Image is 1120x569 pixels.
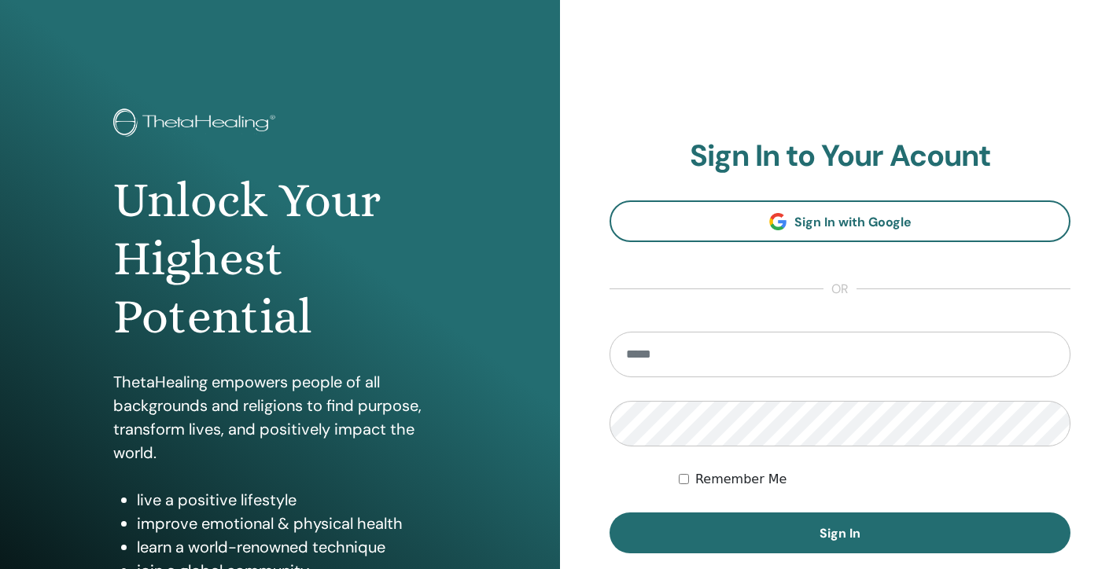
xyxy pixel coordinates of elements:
[679,470,1070,489] div: Keep me authenticated indefinitely or until I manually logout
[137,512,448,535] li: improve emotional & physical health
[820,525,860,541] span: Sign In
[610,138,1070,174] h2: Sign In to Your Acount
[695,470,787,489] label: Remember Me
[137,535,448,559] li: learn a world-renowned technique
[610,512,1070,553] button: Sign In
[113,171,448,347] h1: Unlock Your Highest Potential
[823,280,857,299] span: or
[137,488,448,512] li: live a positive lifestyle
[113,370,448,464] p: ThetaHealing empowers people of all backgrounds and religions to find purpose, transform lives, a...
[610,200,1070,242] a: Sign In with Google
[794,214,912,230] span: Sign In with Google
